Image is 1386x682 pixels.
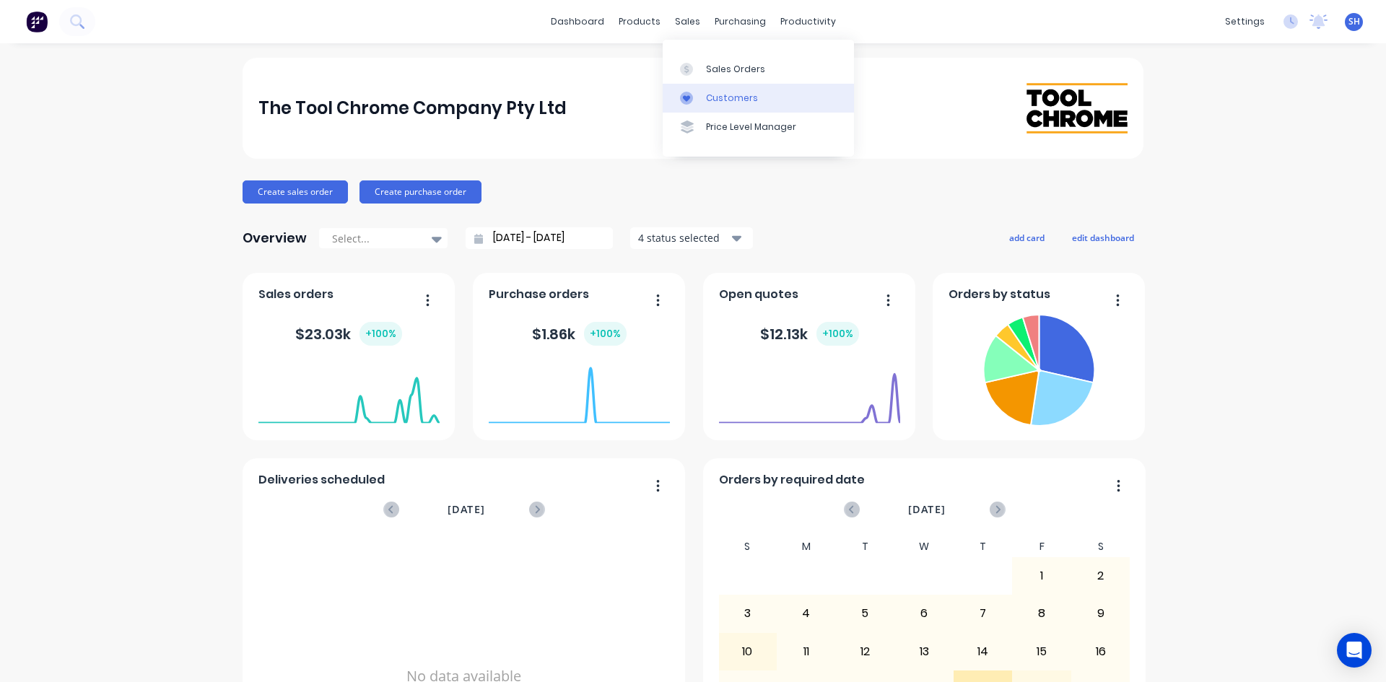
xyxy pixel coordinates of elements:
div: T [836,536,895,557]
img: Factory [26,11,48,32]
div: Overview [243,224,307,253]
div: 3 [719,595,777,631]
button: Create purchase order [359,180,481,204]
div: Customers [706,92,758,105]
div: 5 [837,595,894,631]
button: 4 status selected [630,227,753,249]
div: 9 [1072,595,1130,631]
div: The Tool Chrome Company Pty Ltd [258,94,567,123]
div: 7 [954,595,1012,631]
div: 6 [895,595,953,631]
span: Orders by status [949,286,1050,303]
div: 14 [954,634,1012,670]
div: M [777,536,836,557]
div: settings [1218,11,1272,32]
div: 12 [837,634,894,670]
button: add card [1000,228,1054,247]
div: 4 [777,595,835,631]
div: T [954,536,1013,557]
div: 4 status selected [638,230,729,245]
a: dashboard [544,11,611,32]
span: Purchase orders [489,286,589,303]
div: 13 [895,634,953,670]
span: [DATE] [908,502,946,517]
button: Create sales order [243,180,348,204]
div: purchasing [707,11,773,32]
div: + 100 % [584,322,627,346]
div: Sales Orders [706,63,765,76]
div: 11 [777,634,835,670]
div: Price Level Manager [706,121,796,134]
span: [DATE] [448,502,485,517]
div: productivity [773,11,843,32]
a: Price Level Manager [663,113,854,141]
div: sales [668,11,707,32]
div: $ 23.03k [295,322,402,346]
div: 16 [1072,634,1130,670]
button: edit dashboard [1063,228,1143,247]
div: F [1012,536,1071,557]
div: $ 12.13k [760,322,859,346]
span: Open quotes [719,286,798,303]
div: 1 [1013,558,1071,594]
img: The Tool Chrome Company Pty Ltd [1027,83,1128,133]
a: Customers [663,84,854,113]
div: + 100 % [359,322,402,346]
a: Sales Orders [663,54,854,83]
div: + 100 % [816,322,859,346]
div: Open Intercom Messenger [1337,633,1372,668]
div: S [1071,536,1130,557]
div: 10 [719,634,777,670]
div: W [894,536,954,557]
span: Sales orders [258,286,334,303]
div: 15 [1013,634,1071,670]
div: 2 [1072,558,1130,594]
div: 8 [1013,595,1071,631]
span: SH [1348,15,1360,28]
div: S [718,536,777,557]
div: products [611,11,668,32]
div: $ 1.86k [532,322,627,346]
